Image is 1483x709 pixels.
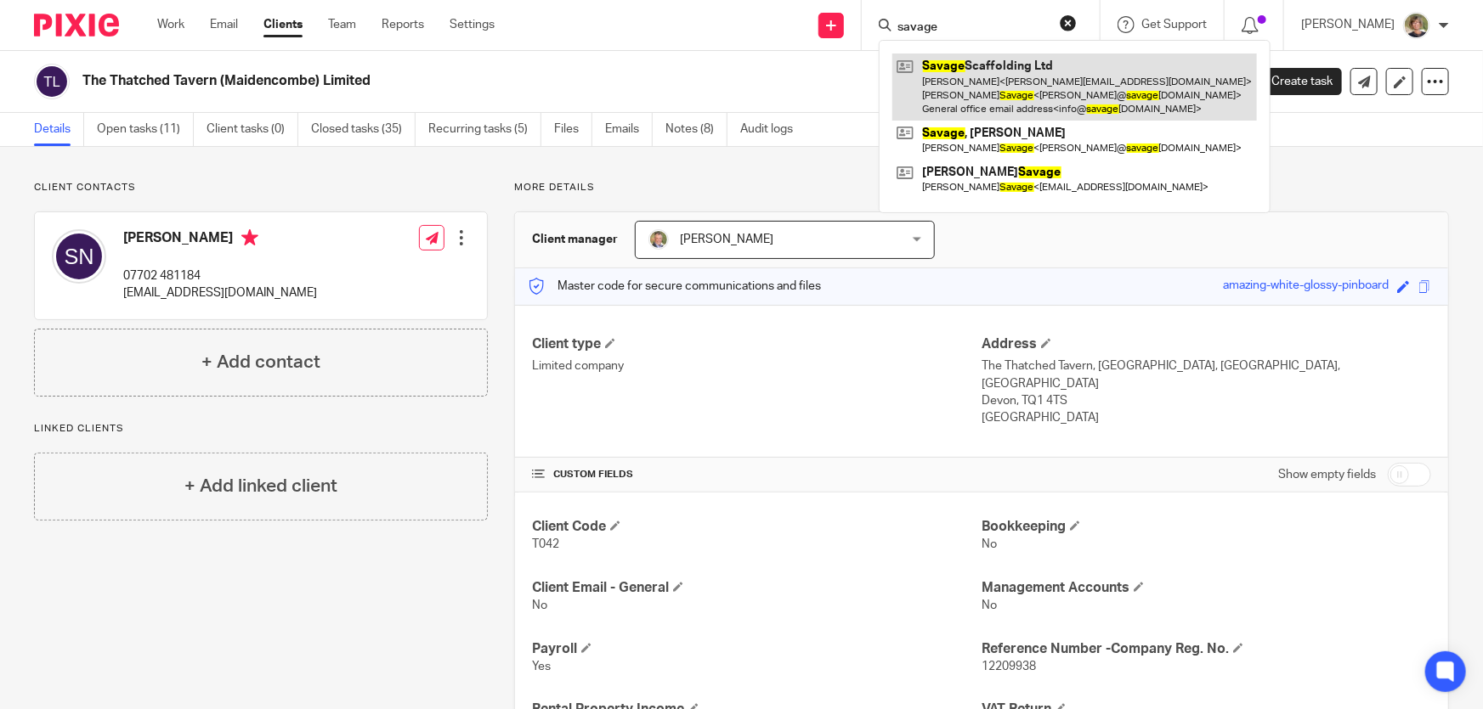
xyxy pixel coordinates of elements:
a: Reports [382,16,424,33]
span: T042 [532,538,559,550]
h4: CUSTOM FIELDS [532,468,982,481]
p: [GEOGRAPHIC_DATA] [982,409,1431,426]
div: amazing-white-glossy-pinboard [1223,277,1389,296]
img: svg%3E [52,229,106,284]
span: No [982,599,997,611]
button: Clear [1060,14,1077,31]
img: High%20Res%20Andrew%20Price%20Accountants_Poppy%20Jakes%20photography-1142.jpg [1403,12,1430,39]
a: Clients [263,16,303,33]
span: 12209938 [982,661,1036,672]
h3: Client manager [532,231,618,248]
span: [PERSON_NAME] [680,234,773,245]
a: Team [328,16,356,33]
a: Details [34,113,84,146]
a: Recurring tasks (5) [428,113,541,146]
span: No [982,538,997,550]
h4: Management Accounts [982,579,1431,597]
h4: + Add contact [201,349,320,375]
img: svg%3E [34,64,70,99]
p: Master code for secure communications and files [528,278,821,295]
h4: Client type [532,335,982,353]
img: High%20Res%20Andrew%20Price%20Accountants_Poppy%20Jakes%20photography-1109.jpg [648,229,669,250]
a: Files [554,113,592,146]
h2: The Thatched Tavern (Maidencombe) Limited [82,72,991,90]
a: Work [157,16,184,33]
p: Devon, TQ1 4TS [982,392,1431,409]
input: Search [896,20,1049,36]
p: Client contacts [34,181,488,194]
a: Client tasks (0) [207,113,298,146]
h4: Client Code [532,518,982,536]
p: [PERSON_NAME] [1301,16,1395,33]
p: More details [514,181,1449,194]
a: Emails [605,113,653,146]
h4: Address [982,335,1431,353]
h4: [PERSON_NAME] [123,229,317,250]
p: Limited company [532,357,982,374]
img: Pixie [34,14,119,37]
a: Email [210,16,238,33]
p: Linked clients [34,422,488,436]
span: Get Support [1141,19,1207,31]
h4: Bookkeeping [982,518,1431,536]
h4: Payroll [532,640,982,658]
p: 07702 481184 [123,267,317,284]
a: Open tasks (11) [97,113,194,146]
h4: + Add linked client [184,473,337,499]
p: The Thatched Tavern, [GEOGRAPHIC_DATA], [GEOGRAPHIC_DATA], [GEOGRAPHIC_DATA] [982,357,1431,392]
p: [EMAIL_ADDRESS][DOMAIN_NAME] [123,284,317,301]
a: Closed tasks (35) [311,113,416,146]
span: Yes [532,661,551,672]
h4: Client Email - General [532,579,982,597]
span: No [532,599,547,611]
a: Notes (8) [665,113,727,146]
label: Show empty fields [1278,466,1376,483]
h4: Reference Number -Company Reg. No. [982,640,1431,658]
i: Primary [241,229,258,246]
a: Settings [450,16,495,33]
a: Audit logs [740,113,806,146]
a: Create task [1243,68,1342,95]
